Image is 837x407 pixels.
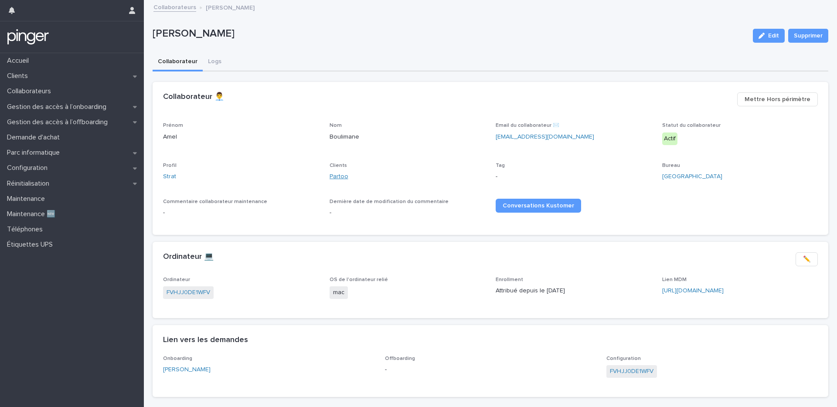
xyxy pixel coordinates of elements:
p: Maintenance 🆕 [3,210,62,218]
h2: Collaborateur 👨‍💼 [163,92,224,102]
span: Ordinateur [163,277,190,282]
p: Configuration [3,164,54,172]
span: Email du collaborateur ✉️ [496,123,559,128]
span: Configuration [606,356,641,361]
h2: Lien vers les demandes [163,336,248,345]
span: OS de l'ordinateur relié [330,277,388,282]
button: Mettre Hors périmètre [737,92,818,106]
span: Statut du collaborateur [662,123,721,128]
p: Demande d'achat [3,133,67,142]
p: Parc informatique [3,149,67,157]
span: Enrollment [496,277,523,282]
p: Maintenance [3,195,52,203]
h2: Ordinateur 💻 [163,252,214,262]
a: [PERSON_NAME] [163,365,211,374]
p: Attribué depuis le [DATE] [496,286,652,295]
span: Dernière date de modification du commentaire [330,199,449,204]
span: Nom [330,123,342,128]
p: Gestion des accès à l’offboarding [3,118,115,126]
span: Profil [163,163,177,168]
button: ✏️ [796,252,818,266]
span: ✏️ [803,255,810,264]
span: Onboarding [163,356,192,361]
a: [URL][DOMAIN_NAME] [662,288,724,294]
a: FVHJJ0DE1WFV [610,367,653,376]
p: - [330,208,486,217]
span: Clients [330,163,347,168]
button: Collaborateur [153,53,203,71]
span: Offboarding [385,356,415,361]
p: [PERSON_NAME] [206,2,255,12]
span: Bureau [662,163,680,168]
div: Actif [662,132,677,145]
p: [PERSON_NAME] [153,27,746,40]
button: Supprimer [788,29,828,43]
p: Clients [3,72,35,80]
span: Supprimer [794,31,823,40]
a: Strat [163,172,176,181]
button: Edit [753,29,785,43]
span: Lien MDM [662,277,687,282]
a: Collaborateurs [153,2,196,12]
p: - [385,365,596,374]
p: Étiquettes UPS [3,241,60,249]
p: Gestion des accès à l’onboarding [3,103,113,111]
p: - [496,172,652,181]
a: [EMAIL_ADDRESS][DOMAIN_NAME] [496,134,594,140]
a: [GEOGRAPHIC_DATA] [662,172,722,181]
p: Réinitialisation [3,180,56,188]
a: Conversations Kustomer [496,199,581,213]
p: Téléphones [3,225,50,234]
p: - [163,208,319,217]
img: mTgBEunGTSyRkCgitkcU [7,28,49,46]
span: Prénom [163,123,183,128]
p: Boulimane [330,132,486,142]
p: Amel [163,132,319,142]
span: Commentaire collaborateur maintenance [163,199,267,204]
p: Accueil [3,57,36,65]
span: Tag [496,163,505,168]
a: Partoo [330,172,348,181]
span: Edit [768,33,779,39]
span: Mettre Hors périmètre [745,95,810,104]
a: FVHJJ0DE1WFV [167,288,210,297]
span: mac [330,286,348,299]
button: Logs [203,53,227,71]
p: Collaborateurs [3,87,58,95]
span: Conversations Kustomer [503,203,574,209]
